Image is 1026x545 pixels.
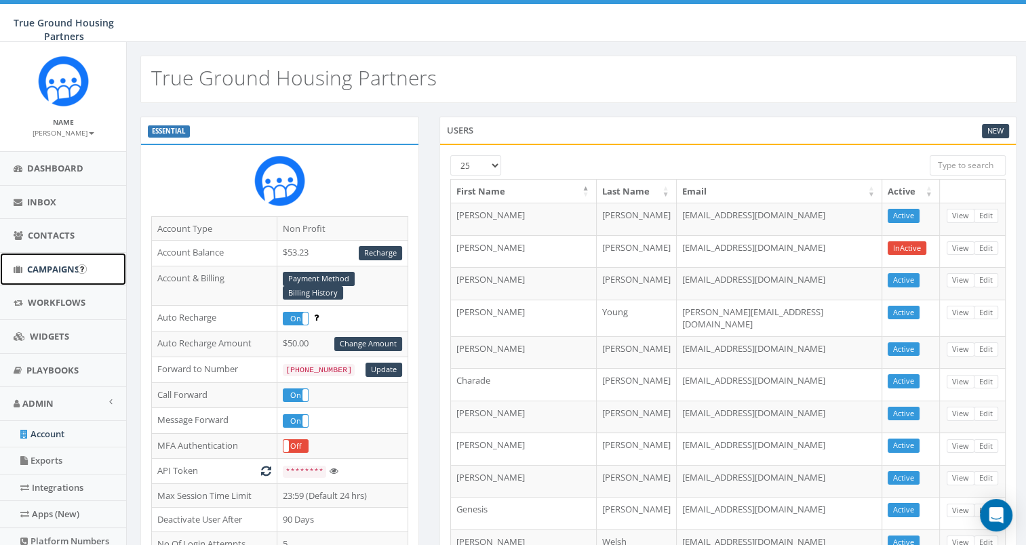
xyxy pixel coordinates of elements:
[152,382,277,408] td: Call Forward
[888,209,920,223] a: Active
[451,203,597,235] td: [PERSON_NAME]
[597,300,677,336] td: Young
[947,241,974,256] a: View
[597,235,677,268] td: [PERSON_NAME]
[974,375,998,389] a: Edit
[152,433,277,459] td: MFA Authentication
[148,125,190,138] label: ESSENTIAL
[597,401,677,433] td: [PERSON_NAME]
[283,312,308,325] label: On
[14,16,114,43] span: True Ground Housing Partners
[152,483,277,508] td: Max Session Time Limit
[677,300,882,336] td: [PERSON_NAME][EMAIL_ADDRESS][DOMAIN_NAME]
[974,241,998,256] a: Edit
[888,503,920,517] a: Active
[28,296,85,308] span: Workflows
[947,504,974,518] a: View
[974,439,998,453] a: Edit
[254,155,305,206] img: Rally_Corp_Logo_1.png
[366,363,402,377] a: Update
[28,229,75,241] span: Contacts
[277,331,408,357] td: $50.00
[283,415,308,427] label: On
[277,241,408,266] td: $53.23
[677,368,882,401] td: [EMAIL_ADDRESS][DOMAIN_NAME]
[152,266,277,306] td: Account & Billing
[451,401,597,433] td: [PERSON_NAME]
[677,497,882,529] td: [EMAIL_ADDRESS][DOMAIN_NAME]
[888,439,920,453] a: Active
[22,397,54,409] span: Admin
[597,432,677,465] td: [PERSON_NAME]
[451,267,597,300] td: [PERSON_NAME]
[974,342,998,357] a: Edit
[677,235,882,268] td: [EMAIL_ADDRESS][DOMAIN_NAME]
[38,56,89,106] img: Rally_Corp_Logo_1.png
[947,375,974,389] a: View
[947,306,974,320] a: View
[27,196,56,208] span: Inbox
[947,342,974,357] a: View
[930,155,1006,176] input: Type to search
[677,336,882,369] td: [EMAIL_ADDRESS][DOMAIN_NAME]
[152,357,277,382] td: Forward to Number
[974,209,998,223] a: Edit
[677,401,882,433] td: [EMAIL_ADDRESS][DOMAIN_NAME]
[677,203,882,235] td: [EMAIL_ADDRESS][DOMAIN_NAME]
[27,263,79,275] span: Campaigns
[152,216,277,241] td: Account Type
[27,162,83,174] span: Dashboard
[888,342,920,357] a: Active
[33,126,94,138] a: [PERSON_NAME]
[314,311,319,323] span: Enable to prevent campaign failure.
[974,407,998,421] a: Edit
[152,508,277,532] td: Deactivate User After
[451,432,597,465] td: [PERSON_NAME]
[888,407,920,421] a: Active
[947,471,974,485] a: View
[597,497,677,529] td: [PERSON_NAME]
[597,465,677,498] td: [PERSON_NAME]
[451,465,597,498] td: [PERSON_NAME]
[677,267,882,300] td: [EMAIL_ADDRESS][DOMAIN_NAME]
[597,368,677,401] td: [PERSON_NAME]
[677,432,882,465] td: [EMAIL_ADDRESS][DOMAIN_NAME]
[982,124,1009,138] a: New
[597,336,677,369] td: [PERSON_NAME]
[974,306,998,320] a: Edit
[152,408,277,434] td: Message Forward
[261,466,271,475] i: Generate New Token
[882,180,940,203] th: Active: activate to sort column ascending
[152,241,277,266] td: Account Balance
[451,300,597,336] td: [PERSON_NAME]
[597,267,677,300] td: [PERSON_NAME]
[26,364,79,376] span: Playbooks
[947,439,974,453] a: View
[888,306,920,320] a: Active
[974,504,998,518] a: Edit
[283,414,309,428] div: OnOff
[277,483,408,508] td: 23:59 (Default 24 hrs)
[974,273,998,287] a: Edit
[33,128,94,138] small: [PERSON_NAME]
[359,246,402,260] a: Recharge
[283,389,308,401] label: On
[152,331,277,357] td: Auto Recharge Amount
[451,235,597,268] td: [PERSON_NAME]
[677,465,882,498] td: [EMAIL_ADDRESS][DOMAIN_NAME]
[283,312,309,325] div: OnOff
[30,330,69,342] span: Widgets
[451,368,597,401] td: Charade
[152,459,277,484] td: API Token
[283,272,355,286] a: Payment Method
[283,286,343,300] a: Billing History
[151,66,437,89] h2: True Ground Housing Partners
[597,203,677,235] td: [PERSON_NAME]
[888,273,920,287] a: Active
[888,471,920,485] a: Active
[451,180,597,203] th: First Name: activate to sort column descending
[451,497,597,529] td: Genesis
[283,440,308,452] label: Off
[451,336,597,369] td: [PERSON_NAME]
[974,471,998,485] a: Edit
